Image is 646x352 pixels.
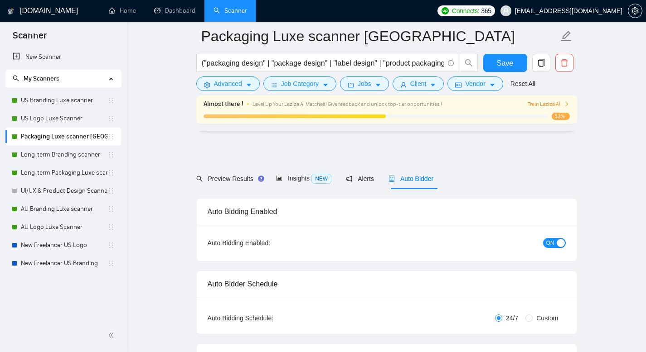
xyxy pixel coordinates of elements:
[21,182,107,200] a: UI/UX & Product Design Scanner
[276,175,282,181] span: area-chart
[628,7,642,14] a: setting
[340,76,389,91] button: folderJobscaret-down
[5,236,121,254] li: New Freelancer US Logo
[21,164,107,182] a: Long-term Packaging Luxe scanner
[5,182,121,200] li: UI/UX & Product Design Scanner
[555,54,573,72] button: delete
[481,6,491,16] span: 365
[560,30,572,42] span: edit
[107,169,115,176] span: holder
[107,187,115,195] span: holder
[346,176,352,182] span: notification
[107,242,115,249] span: holder
[271,81,277,88] span: bars
[214,79,242,89] span: Advanced
[208,313,327,323] div: Auto Bidding Schedule:
[5,164,121,182] li: Long-term Packaging Luxe scanner
[208,271,566,297] div: Auto Bidder Schedule
[208,238,327,248] div: Auto Bidding Enabled:
[107,224,115,231] span: holder
[13,48,114,66] a: New Scanner
[21,109,107,128] a: US Logo Luxe Scanner
[108,331,117,340] span: double-left
[389,175,433,182] span: Auto Bidder
[546,238,554,248] span: ON
[8,4,14,19] img: logo
[447,76,503,91] button: idcardVendorcaret-down
[489,81,495,88] span: caret-down
[281,79,319,89] span: Job Category
[448,60,454,66] span: info-circle
[107,115,115,122] span: holder
[452,6,479,16] span: Connects:
[204,99,243,109] span: Almost there !
[389,176,395,182] span: robot
[533,59,550,67] span: copy
[400,81,407,88] span: user
[532,54,550,72] button: copy
[556,59,573,67] span: delete
[107,205,115,213] span: holder
[311,174,331,184] span: NEW
[430,81,436,88] span: caret-down
[5,29,54,48] span: Scanner
[5,48,121,66] li: New Scanner
[528,100,569,109] button: Train Laziza AI
[246,81,252,88] span: caret-down
[455,81,461,88] span: idcard
[410,79,427,89] span: Client
[628,7,642,14] span: setting
[263,76,336,91] button: barsJob Categorycaret-down
[497,57,513,69] span: Save
[21,218,107,236] a: AU Logo Luxe Scanner
[202,57,444,69] input: Search Freelance Jobs...
[21,200,107,218] a: AU Branding Luxe scanner
[21,91,107,109] a: US Branding Luxe scanner
[510,79,535,89] a: Reset All
[552,113,570,120] span: 53%
[564,101,569,107] span: right
[358,79,371,89] span: Jobs
[196,175,262,182] span: Preview Results
[13,75,19,81] span: search
[21,128,107,146] a: Packaging Luxe scanner [GEOGRAPHIC_DATA]
[5,109,121,128] li: US Logo Luxe Scanner
[21,236,107,254] a: New Freelancer US Logo
[442,7,449,14] img: upwork-logo.png
[393,76,444,91] button: userClientcaret-down
[196,76,260,91] button: settingAdvancedcaret-down
[502,313,522,323] span: 24/7
[460,54,478,72] button: search
[107,97,115,104] span: holder
[208,199,566,224] div: Auto Bidding Enabled
[5,200,121,218] li: AU Branding Luxe scanner
[615,321,637,343] iframe: Intercom live chat
[253,101,442,107] span: Level Up Your Laziza AI Matches! Give feedback and unlock top-tier opportunities !
[276,175,331,182] span: Insights
[13,75,59,82] span: My Scanners
[465,79,485,89] span: Vendor
[460,59,477,67] span: search
[5,254,121,272] li: New Freelancer US Branding
[5,128,121,146] li: Packaging Luxe scanner USA
[107,151,115,158] span: holder
[533,313,562,323] span: Custom
[322,81,329,88] span: caret-down
[483,54,527,72] button: Save
[107,133,115,140] span: holder
[24,75,59,82] span: My Scanners
[375,81,381,88] span: caret-down
[5,146,121,164] li: Long-term Branding scanner
[204,81,210,88] span: setting
[5,91,121,109] li: US Branding Luxe scanner
[109,7,136,14] a: homeHome
[154,7,195,14] a: dashboardDashboard
[214,7,247,14] a: searchScanner
[346,175,374,182] span: Alerts
[628,4,642,18] button: setting
[201,25,559,48] input: Scanner name...
[107,260,115,267] span: holder
[21,146,107,164] a: Long-term Branding scanner
[348,81,354,88] span: folder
